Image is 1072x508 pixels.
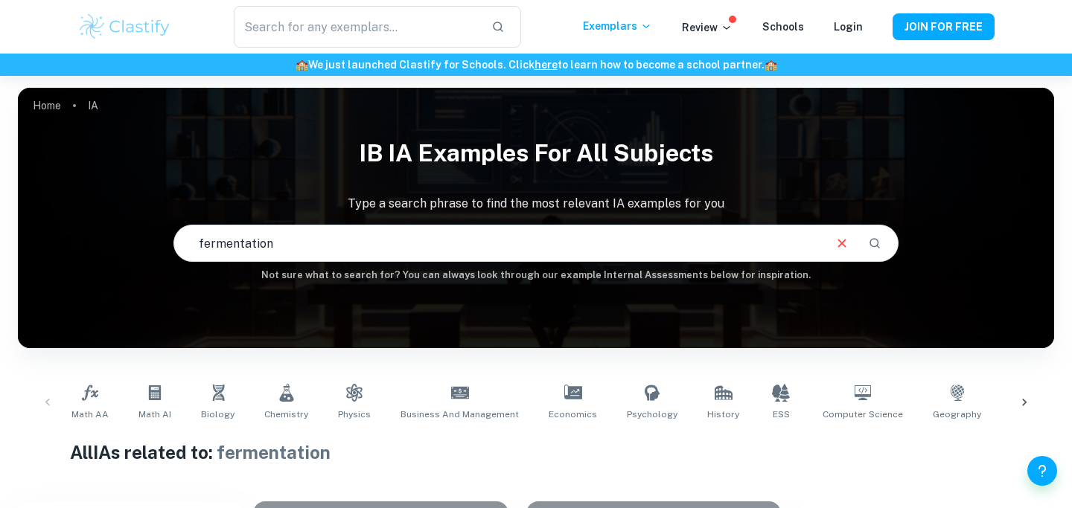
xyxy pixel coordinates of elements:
p: IA [88,97,98,114]
span: Math AA [71,408,109,421]
span: ESS [773,408,790,421]
img: Clastify logo [77,12,172,42]
button: Help and Feedback [1027,456,1057,486]
span: fermentation [217,442,331,463]
input: Search for any exemplars... [234,6,479,48]
span: Geography [933,408,981,421]
h1: All IAs related to: [70,439,1003,466]
span: Physics [338,408,371,421]
span: History [707,408,739,421]
span: Economics [549,408,597,421]
span: Psychology [627,408,677,421]
h6: Not sure what to search for? You can always look through our example Internal Assessments below f... [18,268,1054,283]
span: 🏫 [296,59,308,71]
span: Math AI [138,408,171,421]
p: Review [682,19,733,36]
a: Home [33,95,61,116]
h1: IB IA examples for all subjects [18,129,1054,177]
a: here [535,59,558,71]
p: Exemplars [583,18,652,34]
span: Chemistry [264,408,308,421]
button: JOIN FOR FREE [893,13,995,40]
a: Schools [762,21,804,33]
button: Search [862,231,887,256]
h6: We just launched Clastify for Schools. Click to learn how to become a school partner. [3,57,1069,73]
span: Biology [201,408,234,421]
span: 🏫 [765,59,777,71]
button: Clear [828,229,856,257]
span: Business and Management [401,408,519,421]
input: E.g. player arrangements, enthalpy of combustion, analysis of a big city... [174,222,822,264]
span: Computer Science [823,408,903,421]
a: Login [834,21,863,33]
p: Type a search phrase to find the most relevant IA examples for you [18,195,1054,213]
